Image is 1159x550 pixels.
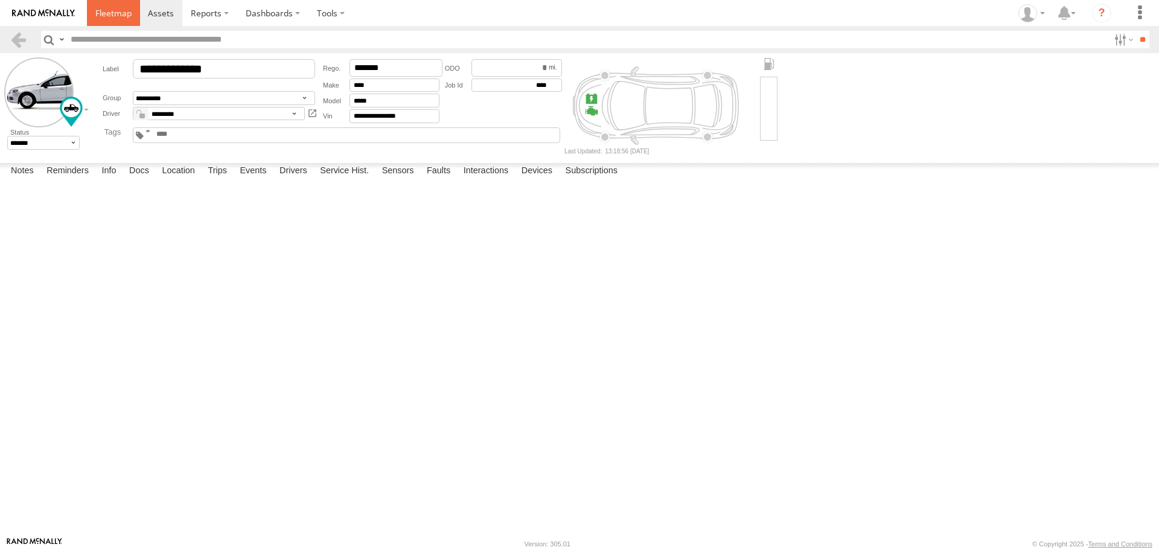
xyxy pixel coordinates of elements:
label: Devices [516,163,558,180]
div: Rear Right Tyre Pressure: - psi [698,71,712,80]
a: No User/Driver Selected [307,107,318,121]
div: Battery: - 12.7v [585,92,598,106]
div: Version: 305.01 [525,540,570,548]
label: Docs [123,163,155,180]
div: 13:18:56 [DATE] [564,148,649,155]
label: Interactions [458,163,515,180]
label: Sensors [376,163,420,180]
label: Location [156,163,201,180]
div: Fuel Level: 0% (0L) [756,57,782,154]
label: Reminders [40,163,95,180]
div: Front Left Tyre Pressure: - psi [596,132,610,142]
div: Rear Left Tyre Pressure: - psi [698,132,712,142]
a: Back to previous Page [10,31,27,48]
div: Engine Status: [585,104,598,118]
a: Terms and Conditions [1088,540,1152,548]
img: rand-logo.svg [12,9,75,18]
div: William Pittman [1014,4,1049,22]
span: Standard Tag [146,130,150,132]
label: Info [95,163,122,180]
div: © Copyright 2025 - [1032,540,1152,548]
label: Subscriptions [560,163,624,180]
label: Service Hist. [314,163,375,180]
label: Events [234,163,272,180]
label: Search Filter Options [1110,31,1135,48]
label: Faults [421,163,456,180]
label: Search Query [57,31,66,48]
a: Visit our Website [7,538,62,550]
div: Change Map Icon [60,97,83,127]
i: ? [1092,4,1111,23]
label: Drivers [273,163,313,180]
div: Front Right Tyre Pressure: - psi [596,71,610,80]
label: Trips [202,163,233,180]
label: Notes [5,163,40,180]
